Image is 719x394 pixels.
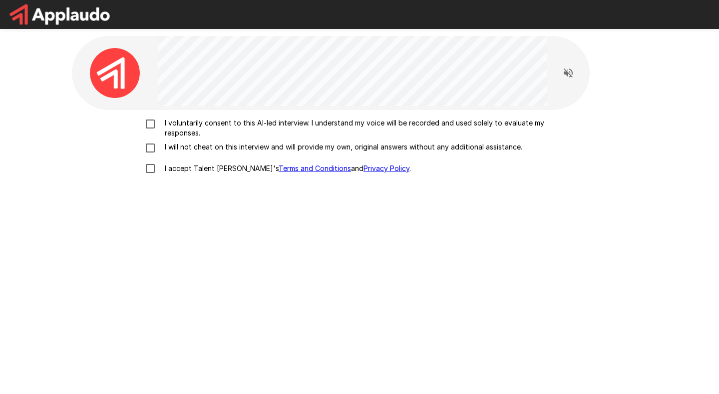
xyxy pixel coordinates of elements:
[363,164,409,172] a: Privacy Policy
[161,163,411,173] p: I accept Talent [PERSON_NAME]'s and .
[279,164,351,172] a: Terms and Conditions
[558,63,578,83] button: Read questions aloud
[90,48,140,98] img: applaudo_avatar.png
[161,118,579,138] p: I voluntarily consent to this AI-led interview. I understand my voice will be recorded and used s...
[161,142,522,152] p: I will not cheat on this interview and will provide my own, original answers without any addition...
